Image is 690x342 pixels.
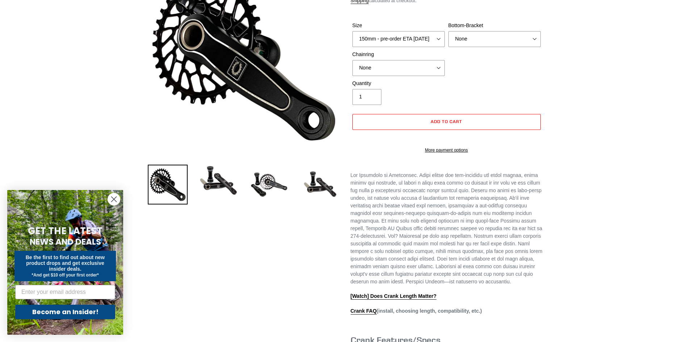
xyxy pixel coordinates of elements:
span: Be the first to find out about new product drops and get exclusive insider deals. [26,254,105,272]
a: Crank FAQ [351,308,377,314]
img: Load image into Gallery viewer, Canfield Bikes AM Cranks [148,165,188,204]
input: Enter your email address [15,285,115,299]
label: Chainring [352,51,445,58]
label: Bottom-Bracket [448,22,541,29]
span: GET THE LATEST [28,224,103,237]
img: Load image into Gallery viewer, CANFIELD-AM_DH-CRANKS [300,165,340,204]
strong: (install, choosing length, compatibility, etc.) [351,308,482,314]
button: Become an Insider! [15,305,115,319]
label: Size [352,22,445,29]
p: Lor Ipsumdolo si Ametconsec. Adipi elitse doe tem-incididu utl etdol magnaa, enima minimv qui nos... [351,172,543,286]
button: Close dialog [108,193,120,206]
span: *And get $10 off your first order* [32,273,99,278]
img: Load image into Gallery viewer, Canfield Cranks [198,165,238,197]
label: Quantity [352,80,445,87]
img: Load image into Gallery viewer, Canfield Bikes AM Cranks [249,165,289,204]
a: More payment options [352,147,541,153]
span: NEWS AND DEALS [30,236,101,248]
span: Add to cart [431,119,462,124]
a: [Watch] Does Crank Length Matter? [351,293,437,300]
button: Add to cart [352,114,541,130]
